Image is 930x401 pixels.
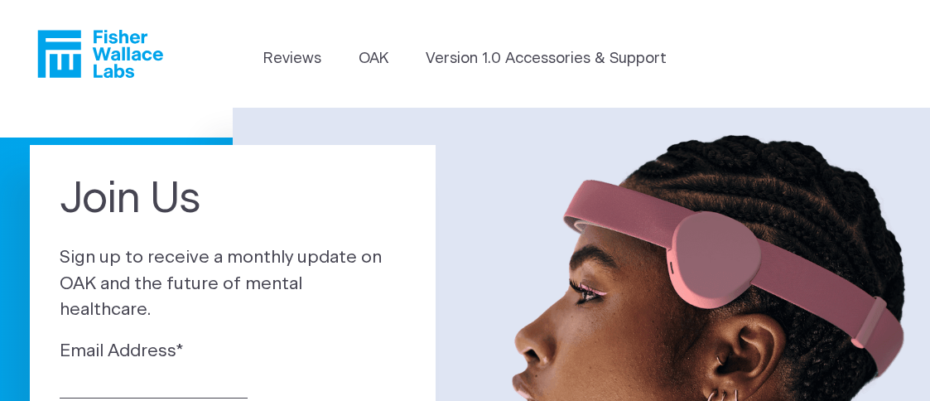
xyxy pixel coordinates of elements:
[37,30,163,78] a: Fisher Wallace
[60,175,406,224] h1: Join Us
[60,338,406,365] label: Email Address
[60,244,406,323] p: Sign up to receive a monthly update on OAK and the future of mental healthcare.
[263,48,321,70] a: Reviews
[426,48,667,70] a: Version 1.0 Accessories & Support
[359,48,388,70] a: OAK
